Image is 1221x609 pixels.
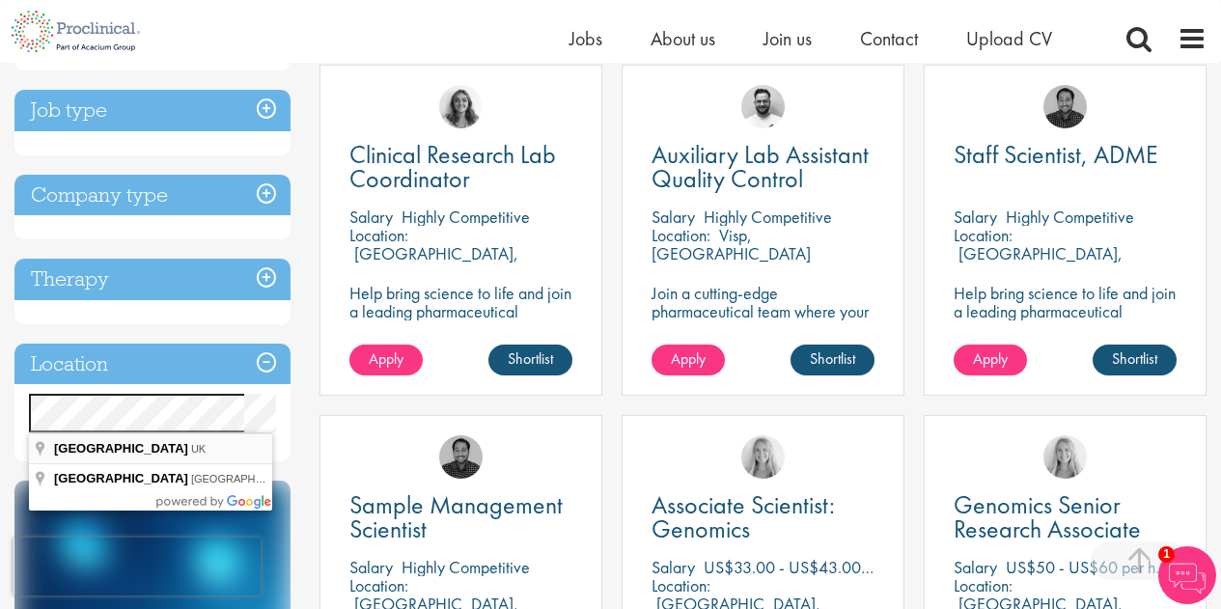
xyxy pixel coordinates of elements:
[671,348,706,369] span: Apply
[652,556,695,578] span: Salary
[349,556,393,578] span: Salary
[763,26,812,51] a: Join us
[652,488,835,545] span: Associate Scientist: Genomics
[1043,435,1087,479] img: Shannon Briggs
[349,242,518,283] p: [GEOGRAPHIC_DATA], [GEOGRAPHIC_DATA]
[741,435,785,479] img: Shannon Briggs
[860,26,918,51] a: Contact
[652,224,811,264] p: Visp, [GEOGRAPHIC_DATA]
[1006,206,1134,228] p: Highly Competitive
[1043,85,1087,128] img: Mike Raletz
[402,556,530,578] p: Highly Competitive
[954,556,997,578] span: Salary
[349,143,572,191] a: Clinical Research Lab Coordinator
[349,138,556,195] span: Clinical Research Lab Coordinator
[14,259,291,300] h3: Therapy
[54,471,188,485] span: [GEOGRAPHIC_DATA]
[954,493,1177,541] a: Genomics Senior Research Associate
[652,345,725,375] a: Apply
[349,488,563,545] span: Sample Management Scientist
[191,473,418,484] span: [GEOGRAPHIC_DATA], [GEOGRAPHIC_DATA]
[652,493,874,541] a: Associate Scientist: Genomics
[704,556,920,578] p: US$33.00 - US$43.00 per hour
[704,206,832,228] p: Highly Competitive
[1158,546,1216,604] img: Chatbot
[954,138,1158,171] span: Staff Scientist, ADME
[973,348,1008,369] span: Apply
[191,443,206,455] span: UK
[54,441,188,456] span: [GEOGRAPHIC_DATA]
[439,435,483,479] img: Mike Raletz
[349,224,408,246] span: Location:
[741,85,785,128] img: Emile De Beer
[369,348,403,369] span: Apply
[652,206,695,228] span: Salary
[402,206,530,228] p: Highly Competitive
[349,206,393,228] span: Salary
[349,345,423,375] a: Apply
[349,284,572,375] p: Help bring science to life and join a leading pharmaceutical company to play a key role in delive...
[14,90,291,131] h3: Job type
[1093,345,1177,375] a: Shortlist
[652,224,710,246] span: Location:
[954,206,997,228] span: Salary
[652,143,874,191] a: Auxiliary Lab Assistant Quality Control
[14,344,291,385] h3: Location
[1158,546,1175,563] span: 1
[651,26,715,51] a: About us
[349,574,408,596] span: Location:
[966,26,1052,51] a: Upload CV
[488,345,572,375] a: Shortlist
[652,138,869,195] span: Auxiliary Lab Assistant Quality Control
[1006,556,1177,578] p: US$50 - US$60 per hour
[652,574,710,596] span: Location:
[14,175,291,216] h3: Company type
[652,284,874,375] p: Join a cutting-edge pharmaceutical team where your precision and passion for quality will help sh...
[954,488,1141,545] span: Genomics Senior Research Associate
[954,284,1177,375] p: Help bring science to life and join a leading pharmaceutical company to play a key role in delive...
[954,143,1177,167] a: Staff Scientist, ADME
[569,26,602,51] a: Jobs
[954,242,1123,283] p: [GEOGRAPHIC_DATA], [GEOGRAPHIC_DATA]
[349,493,572,541] a: Sample Management Scientist
[14,538,261,595] iframe: reCAPTCHA
[954,224,1013,246] span: Location:
[954,345,1027,375] a: Apply
[439,85,483,128] img: Jackie Cerchio
[791,345,874,375] a: Shortlist
[954,574,1013,596] span: Location:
